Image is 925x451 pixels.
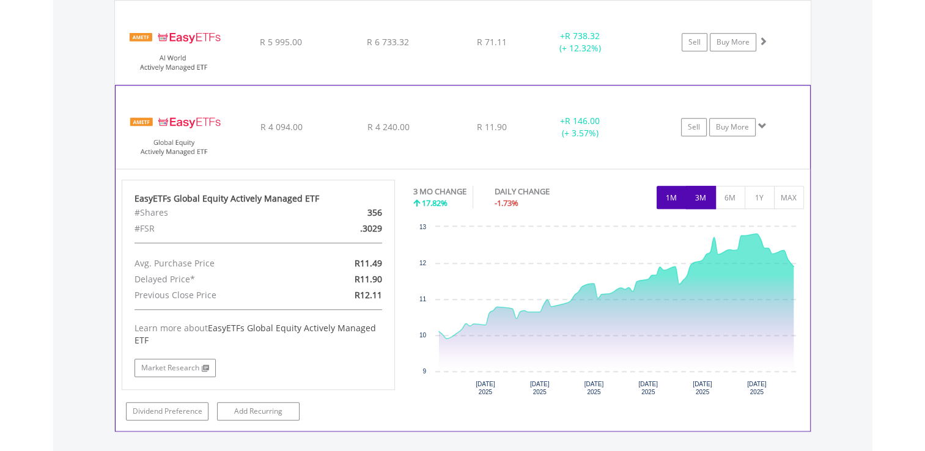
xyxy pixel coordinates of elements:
[534,115,625,139] div: + (+ 3.57%)
[125,271,303,287] div: Delayed Price*
[135,193,383,205] div: EasyETFs Global Equity Actively Managed ETF
[530,381,550,395] text: [DATE] 2025
[422,197,448,208] span: 17.82%
[745,186,775,209] button: 1Y
[413,221,803,404] svg: Interactive chart
[121,16,226,81] img: TFSA.EASYAI.png
[710,33,756,51] a: Buy More
[135,322,383,346] div: Learn more about
[419,224,427,230] text: 13
[774,186,804,209] button: MAX
[125,221,303,237] div: #FSR
[355,257,382,269] span: R11.49
[477,36,507,48] span: R 71.11
[477,121,507,133] span: R 11.90
[122,101,227,166] img: TFSA.EASYGE.png
[422,368,426,375] text: 9
[126,402,208,420] a: Dividend Preference
[476,381,495,395] text: [DATE] 2025
[709,118,756,136] a: Buy More
[686,186,716,209] button: 3M
[260,36,302,48] span: R 5 995.00
[419,260,427,266] text: 12
[565,30,600,42] span: R 738.32
[367,121,409,133] span: R 4 240.00
[125,205,303,221] div: #Shares
[355,289,382,301] span: R12.11
[495,197,518,208] span: -1.73%
[125,287,303,303] div: Previous Close Price
[135,322,376,346] span: EasyETFs Global Equity Actively Managed ETF
[693,381,712,395] text: [DATE] 2025
[534,30,627,54] div: + (+ 12.32%)
[303,221,391,237] div: .3029
[638,381,658,395] text: [DATE] 2025
[584,381,604,395] text: [DATE] 2025
[682,33,707,51] a: Sell
[355,273,382,285] span: R11.90
[413,221,804,404] div: Chart. Highcharts interactive chart.
[303,205,391,221] div: 356
[125,255,303,271] div: Avg. Purchase Price
[419,296,427,302] text: 11
[217,402,300,420] a: Add Recurring
[135,359,216,377] a: Market Research
[260,121,302,133] span: R 4 094.00
[565,115,600,127] span: R 146.00
[657,186,687,209] button: 1M
[495,186,592,197] div: DAILY CHANGE
[715,186,745,209] button: 6M
[747,381,767,395] text: [DATE] 2025
[367,36,409,48] span: R 6 733.32
[419,332,427,339] text: 10
[413,186,466,197] div: 3 MO CHANGE
[681,118,707,136] a: Sell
